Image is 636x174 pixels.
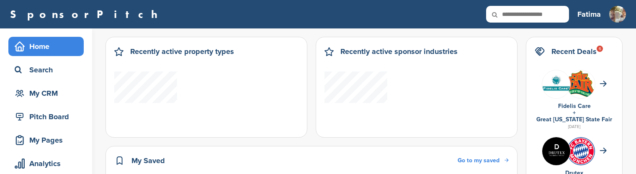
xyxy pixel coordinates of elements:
img: Images (4) [542,137,570,165]
h2: Recently active sponsor industries [340,46,458,57]
a: Go to my saved [458,156,509,165]
div: Pitch Board [13,109,84,124]
div: Analytics [13,156,84,171]
div: 6 [597,46,603,52]
a: Fidelis Care [558,102,591,110]
a: Home [8,37,84,56]
a: Pitch Board [8,107,84,126]
a: My Pages [8,130,84,150]
a: Analytics [8,154,84,173]
h2: Recently active property types [130,46,234,57]
div: [DATE] [535,123,614,130]
a: Search [8,60,84,79]
h2: Recent Deals [551,46,597,57]
a: My CRM [8,84,84,103]
a: Great [US_STATE] State Fair [536,116,612,123]
img: Download [567,70,595,98]
a: + [573,109,576,116]
div: Home [13,39,84,54]
img: Data [542,70,570,98]
a: SponsorPitch [10,9,163,20]
div: Search [13,62,84,77]
div: My Pages [13,133,84,148]
h3: Fatima [577,8,601,20]
img: Open uri20141112 64162 1l1jknv?1415809301 [567,137,595,165]
div: My CRM [13,86,84,101]
h2: My Saved [131,155,165,166]
span: Go to my saved [458,157,500,164]
a: Fatima [577,5,601,23]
